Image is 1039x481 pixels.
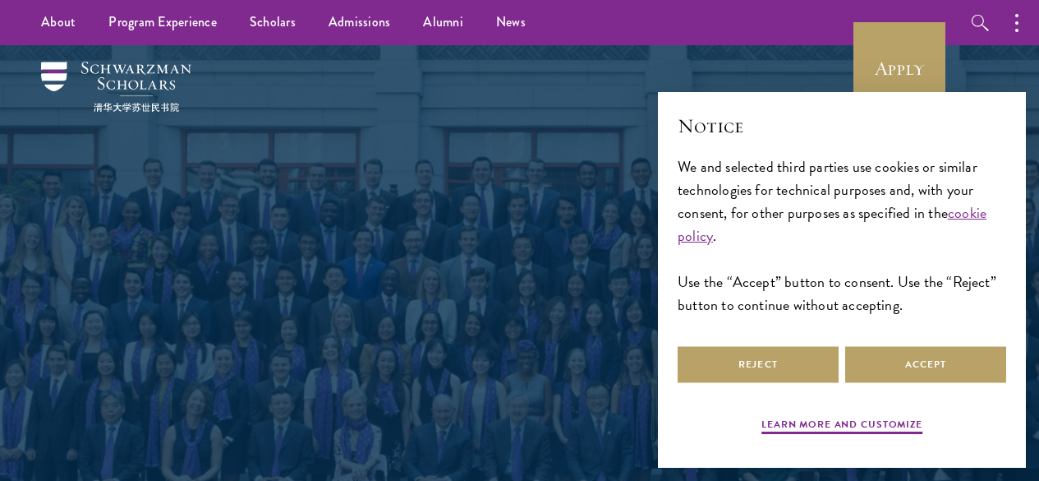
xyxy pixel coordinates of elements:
img: Schwarzman Scholars [41,62,191,112]
a: Apply [853,22,945,114]
button: Learn more and customize [761,417,922,437]
h2: Notice [678,112,1006,140]
button: Accept [845,346,1006,383]
a: cookie policy [678,201,986,247]
div: We and selected third parties use cookies or similar technologies for technical purposes and, wit... [678,155,1006,317]
button: Reject [678,346,839,383]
